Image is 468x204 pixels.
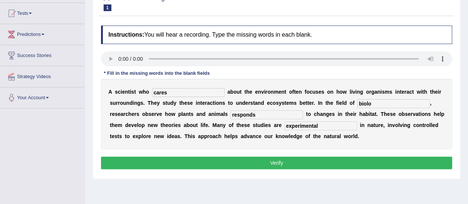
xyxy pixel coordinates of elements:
b: d [344,100,347,106]
b: n [425,111,428,117]
b: v [353,89,356,95]
b: y [157,100,160,106]
b: o [216,100,219,106]
b: n [281,89,284,95]
b: e [205,122,208,128]
b: i [130,89,131,95]
b: i [355,89,357,95]
b: f [232,122,233,128]
b: t [189,111,191,117]
b: n [186,111,189,117]
b: b [230,89,233,95]
b: i [421,89,422,95]
b: e [202,100,205,106]
b: i [132,100,134,106]
b: l [181,111,183,117]
b: e [437,111,440,117]
b: r [124,111,125,117]
b: g [371,89,374,95]
b: n [125,89,128,95]
b: v [261,89,264,95]
b: i [395,89,397,95]
b: e [255,89,258,95]
b: a [415,111,418,117]
b: h [162,122,166,128]
b: e [159,111,162,117]
a: Strategy Videos [0,66,85,85]
b: n [134,100,137,106]
b: e [303,100,306,106]
b: t [306,111,308,117]
b: w [154,122,158,128]
b: o [138,122,142,128]
b: s [131,89,134,95]
b: s [162,100,165,106]
b: n [211,111,215,117]
a: Tests [0,3,85,21]
b: o [229,122,232,128]
b: s [115,111,118,117]
b: , [430,100,431,106]
div: * Fill in the missing words into the blank fields [101,70,213,77]
b: i [202,122,203,128]
b: n [199,111,202,117]
b: e [154,100,157,106]
b: u [236,100,239,106]
b: n [257,100,261,106]
b: i [196,100,197,106]
b: s [110,100,113,106]
b: t [294,89,296,95]
b: e [112,111,115,117]
b: c [270,100,273,106]
b: p [441,111,444,117]
b: a [196,111,199,117]
b: m [274,89,278,95]
b: u [193,122,196,128]
b: o [168,122,172,128]
b: e [330,100,333,106]
b: r [248,100,250,106]
b: c [310,89,313,95]
b: t [345,111,347,117]
b: e [175,122,178,128]
b: t [253,100,255,106]
b: d [202,111,206,117]
b: u [312,89,316,95]
b: t [412,89,414,95]
b: o [120,100,123,106]
b: h [327,100,330,106]
b: g [360,89,363,95]
b: M [212,122,217,128]
b: n [239,100,242,106]
b: m [289,100,293,106]
b: e [134,122,137,128]
input: blank [230,110,303,119]
b: e [309,100,312,106]
b: o [168,111,171,117]
b: r [110,111,112,117]
b: a [228,89,230,95]
b: l [137,122,138,128]
b: e [286,100,289,106]
b: t [240,89,242,95]
b: i [121,89,122,95]
b: a [184,122,186,128]
b: o [327,89,330,95]
b: e [190,100,193,106]
b: t [128,89,130,95]
b: e [319,89,321,95]
b: e [329,111,332,117]
b: t [200,100,202,106]
b: h [432,89,435,95]
b: a [320,111,323,117]
b: h [384,111,387,117]
b: a [363,111,366,117]
b: r [265,89,267,95]
b: t [374,111,376,117]
b: I [318,100,319,106]
b: e [249,89,252,95]
b: r [411,111,413,117]
b: e [350,111,353,117]
b: s [405,111,408,117]
b: h [238,122,241,128]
